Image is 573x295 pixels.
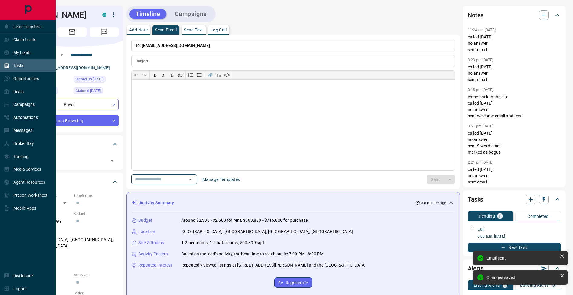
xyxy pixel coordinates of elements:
[131,40,455,51] p: To:
[142,43,210,48] span: [EMAIL_ADDRESS][DOMAIN_NAME]
[181,251,323,257] p: Based on the lead's activity, the best time to reach out is: 7:00 PM - 8:00 PM
[187,71,195,79] button: Numbered list
[159,71,168,79] button: 𝑰
[74,76,119,84] div: Tue Jun 06 2023
[468,261,561,276] div: Alerts
[132,197,455,208] div: Activity Summary< a minute ago
[136,58,149,64] p: Subject:
[139,200,174,206] p: Activity Summary
[468,192,561,207] div: Tasks
[25,254,119,260] p: Motivation:
[102,13,106,17] div: condos.ca
[214,71,223,79] button: T̲ₓ
[499,214,501,218] p: 1
[138,228,155,235] p: Location
[25,229,119,235] p: Areas Searched:
[25,235,119,251] p: [GEOGRAPHIC_DATA], [GEOGRAPHIC_DATA], [GEOGRAPHIC_DATA]
[223,71,231,79] button: </>
[138,240,164,246] p: Size & Rooms
[184,28,203,32] p: Send Text
[25,99,119,110] div: Buyer
[468,28,496,32] p: 11:24 am [DATE]
[169,9,213,19] button: Campaigns
[178,73,183,77] s: ab
[76,76,103,82] span: Signed up [DATE]
[206,71,214,79] button: 🔗
[479,214,495,218] p: Pending
[468,10,483,20] h2: Notes
[527,214,549,218] p: Completed
[90,27,119,37] span: Message
[168,71,176,79] button: 𝐔
[468,88,493,92] p: 3:15 pm [DATE]
[176,71,185,79] button: ab
[468,160,493,165] p: 2:21 pm [DATE]
[181,240,264,246] p: 1-2 bedrooms, 1-2 bathrooms, 500-899 sqft
[155,28,177,32] p: Send Email
[57,27,87,37] span: Email
[74,87,119,96] div: Tue Jun 06 2023
[468,243,561,252] button: New Task
[181,217,308,224] p: Around $2,390 - $2,500 for rent, $599,880 - $716,000 for purchase
[477,226,485,232] p: Call
[58,51,65,59] button: Open
[138,251,168,257] p: Activity Pattern
[129,28,148,32] p: Add Note
[25,137,119,152] div: Tags
[74,211,119,216] p: Budget:
[468,166,561,185] p: called [DATE] no answer sent email
[138,217,152,224] p: Budget
[468,64,561,83] p: called [DATE] no answer sent email
[186,175,195,184] button: Open
[468,195,483,204] h2: Tasks
[421,200,446,206] p: < a minute ago
[195,71,204,79] button: Bullet list
[140,71,149,79] button: ↷
[129,9,166,19] button: Timeline
[170,73,173,77] span: 𝐔
[76,88,101,94] span: Claimed [DATE]
[486,275,557,280] div: Changes saved
[74,193,119,198] p: Timeframe:
[211,28,227,32] p: Log Call
[25,10,93,20] h1: [PERSON_NAME]
[477,234,561,239] p: 6:00 a.m. [DATE]
[25,115,119,126] div: Just Browsing
[427,175,455,184] div: split button
[468,34,561,53] p: called [DATE] no answer sent email
[468,58,493,62] p: 3:23 pm [DATE]
[199,175,244,184] button: Manage Templates
[42,65,110,70] a: [EMAIL_ADDRESS][DOMAIN_NAME]
[468,124,493,128] p: 3:51 pm [DATE]
[132,71,140,79] button: ↶
[108,156,116,165] button: Open
[151,71,159,79] button: 𝐁
[181,262,366,268] p: Repeatedly viewed listings at [STREET_ADDRESS][PERSON_NAME] and the [GEOGRAPHIC_DATA]
[468,8,561,22] div: Notes
[468,130,561,156] p: called [DATE] no answer sent 9 word email marked as bogus
[25,175,119,189] div: Criteria
[274,277,312,288] button: Regenerate
[74,272,119,278] p: Min Size:
[181,228,353,235] p: [GEOGRAPHIC_DATA], [GEOGRAPHIC_DATA], [GEOGRAPHIC_DATA], [GEOGRAPHIC_DATA]
[468,94,561,119] p: came back to the site called [DATE] no answer sent welcome email and text
[468,264,483,273] h2: Alerts
[138,262,172,268] p: Repeated Interest
[486,256,557,261] div: Email sent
